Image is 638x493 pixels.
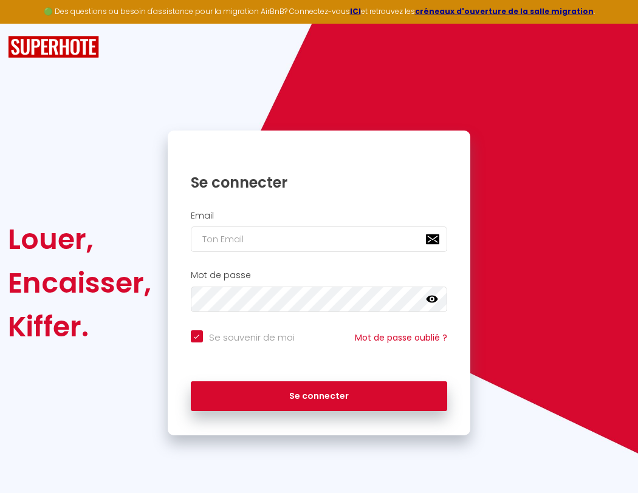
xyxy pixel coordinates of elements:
[191,173,448,192] h1: Se connecter
[415,6,594,16] a: créneaux d'ouverture de la salle migration
[8,261,151,305] div: Encaisser,
[8,36,99,58] img: SuperHote logo
[191,226,448,252] input: Ton Email
[191,270,448,280] h2: Mot de passe
[355,331,447,344] a: Mot de passe oublié ?
[8,217,151,261] div: Louer,
[8,305,151,348] div: Kiffer.
[191,381,448,412] button: Se connecter
[350,6,361,16] a: ICI
[191,211,448,221] h2: Email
